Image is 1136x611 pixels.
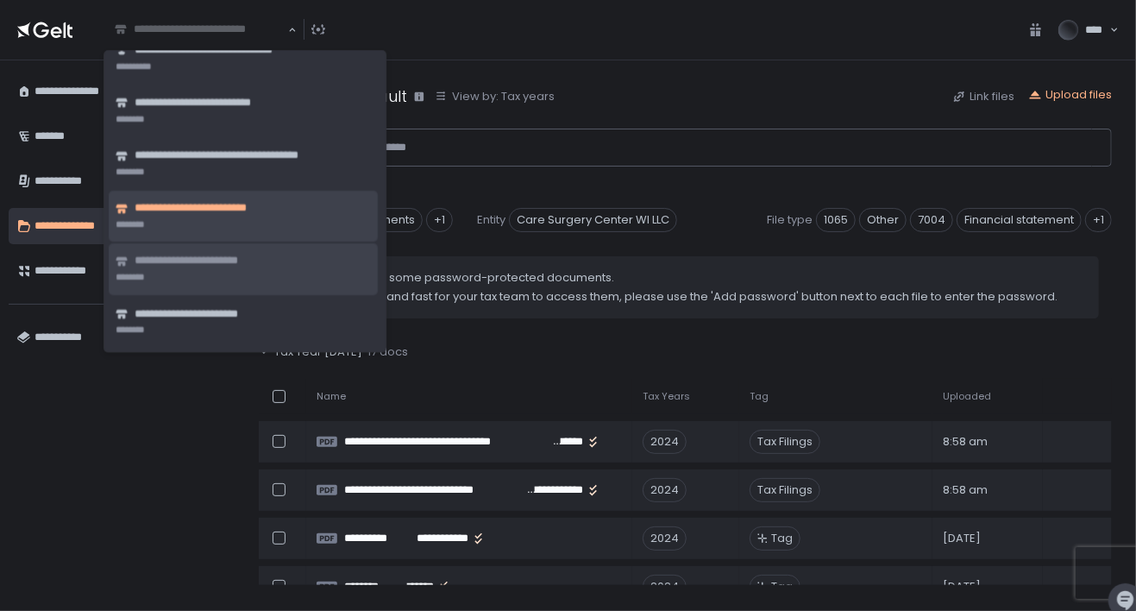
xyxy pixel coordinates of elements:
div: 2024 [643,575,687,599]
span: Tax Filings [750,430,820,454]
span: Tag [771,579,793,595]
span: To make it easy and fast for your tax team to access them, please use the 'Add password' button n... [296,289,1058,305]
span: Name [317,390,346,403]
input: Search for option [115,22,286,39]
span: Other [859,208,907,232]
span: 17 docs [367,344,408,360]
div: +1 [426,208,453,232]
span: 8:58 am [943,434,988,450]
span: 7004 [910,208,953,232]
span: Uploaded [943,390,991,403]
div: 2024 [643,430,687,454]
div: +1 [1085,208,1112,232]
span: 8:58 am [943,482,988,498]
button: Upload files [1028,87,1112,103]
span: Entity [477,212,505,228]
span: Tax Years [643,390,690,403]
button: Link files [952,89,1014,104]
span: [DATE] [943,531,981,546]
span: We've detected some password-protected documents. [296,270,1058,286]
div: 2024 [643,478,687,502]
span: [DATE] [943,579,981,595]
span: File type [767,212,813,228]
span: 1065 [816,208,856,232]
span: Care Surgery Center WI LLC [509,208,677,232]
span: Tag [750,390,769,403]
span: Tag [771,531,793,546]
button: View by: Tax years [435,89,555,104]
span: Financial statement [957,208,1082,232]
div: Search for option [104,12,297,47]
div: 2024 [643,526,687,551]
span: Tax Filings [750,478,820,502]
